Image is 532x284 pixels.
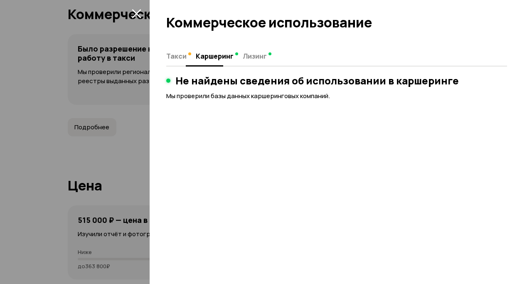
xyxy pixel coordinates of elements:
[196,52,234,60] span: Каршеринг
[175,75,459,86] h3: Не найдены сведения об использовании в каршеринге
[130,7,143,20] button: закрыть
[166,52,187,60] span: Такси
[166,91,507,101] p: Мы проверили базы данных каршеринговых компаний.
[243,52,267,60] span: Лизинг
